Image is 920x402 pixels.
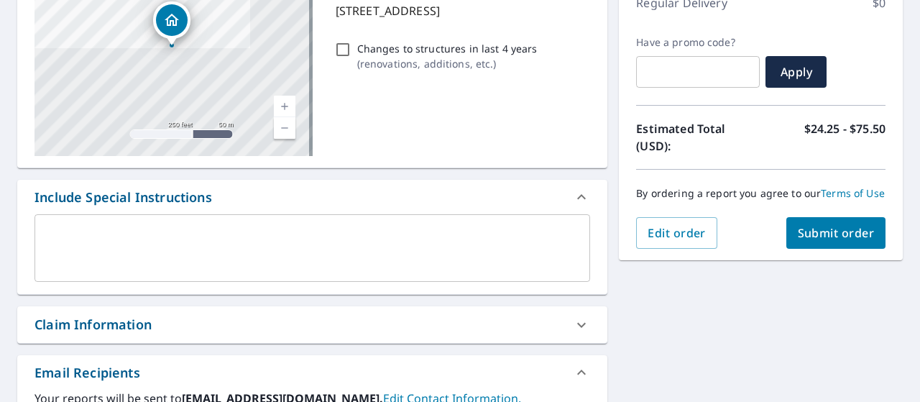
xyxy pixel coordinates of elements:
[357,41,538,56] p: Changes to structures in last 4 years
[274,117,295,139] a: Current Level 17, Zoom Out
[336,2,585,19] p: [STREET_ADDRESS]
[34,315,152,334] div: Claim Information
[777,64,815,80] span: Apply
[34,188,212,207] div: Include Special Instructions
[636,187,885,200] p: By ordering a report you agree to our
[17,306,607,343] div: Claim Information
[17,355,607,390] div: Email Recipients
[636,36,760,49] label: Have a promo code?
[357,56,538,71] p: ( renovations, additions, etc. )
[798,225,875,241] span: Submit order
[636,217,717,249] button: Edit order
[636,120,760,155] p: Estimated Total (USD):
[786,217,886,249] button: Submit order
[274,96,295,117] a: Current Level 17, Zoom In
[153,1,190,46] div: Dropped pin, building 1, Residential property, 32591 Lake Rd Avon Lake, OH 44012
[821,186,885,200] a: Terms of Use
[804,120,885,155] p: $24.25 - $75.50
[765,56,827,88] button: Apply
[34,363,140,383] div: Email Recipients
[17,180,607,214] div: Include Special Instructions
[648,225,706,241] span: Edit order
